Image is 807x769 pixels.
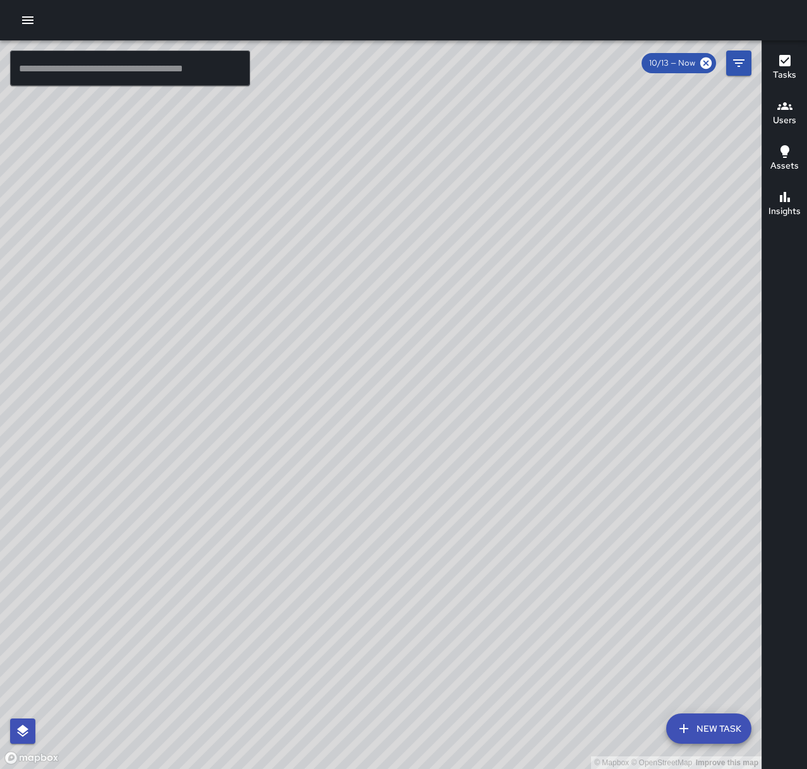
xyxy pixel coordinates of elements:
button: Insights [762,182,807,227]
h6: Users [773,114,796,128]
button: Filters [726,51,751,76]
button: Users [762,91,807,136]
span: 10/13 — Now [642,57,703,69]
h6: Insights [768,205,801,218]
h6: Assets [770,159,799,173]
button: New Task [666,713,751,744]
button: Assets [762,136,807,182]
div: 10/13 — Now [642,53,716,73]
button: Tasks [762,45,807,91]
h6: Tasks [773,68,796,82]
